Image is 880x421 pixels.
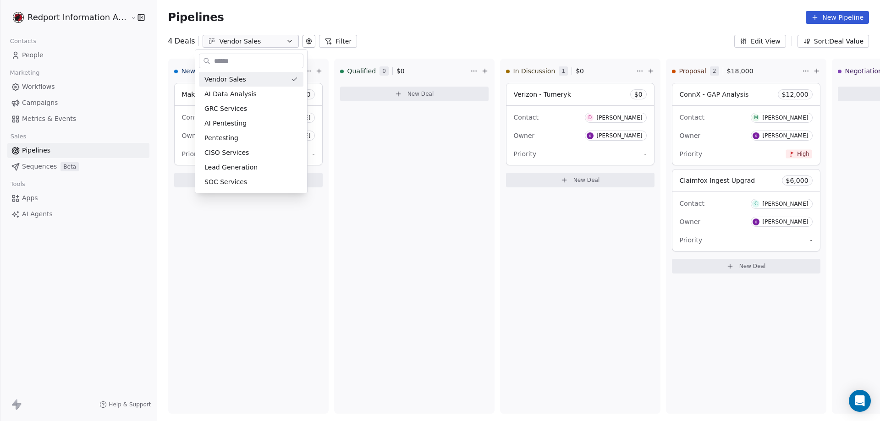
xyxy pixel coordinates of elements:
span: CISO Services [204,148,249,158]
span: SOC Services [204,177,247,187]
span: AI Data Analysis [204,89,257,99]
span: GRC Services [204,104,247,114]
span: Lead Generation [204,163,258,172]
span: AI Pentesting [204,119,247,128]
div: Suggestions [199,72,303,189]
span: Pentesting [204,133,238,143]
span: Vendor Sales [204,75,246,84]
